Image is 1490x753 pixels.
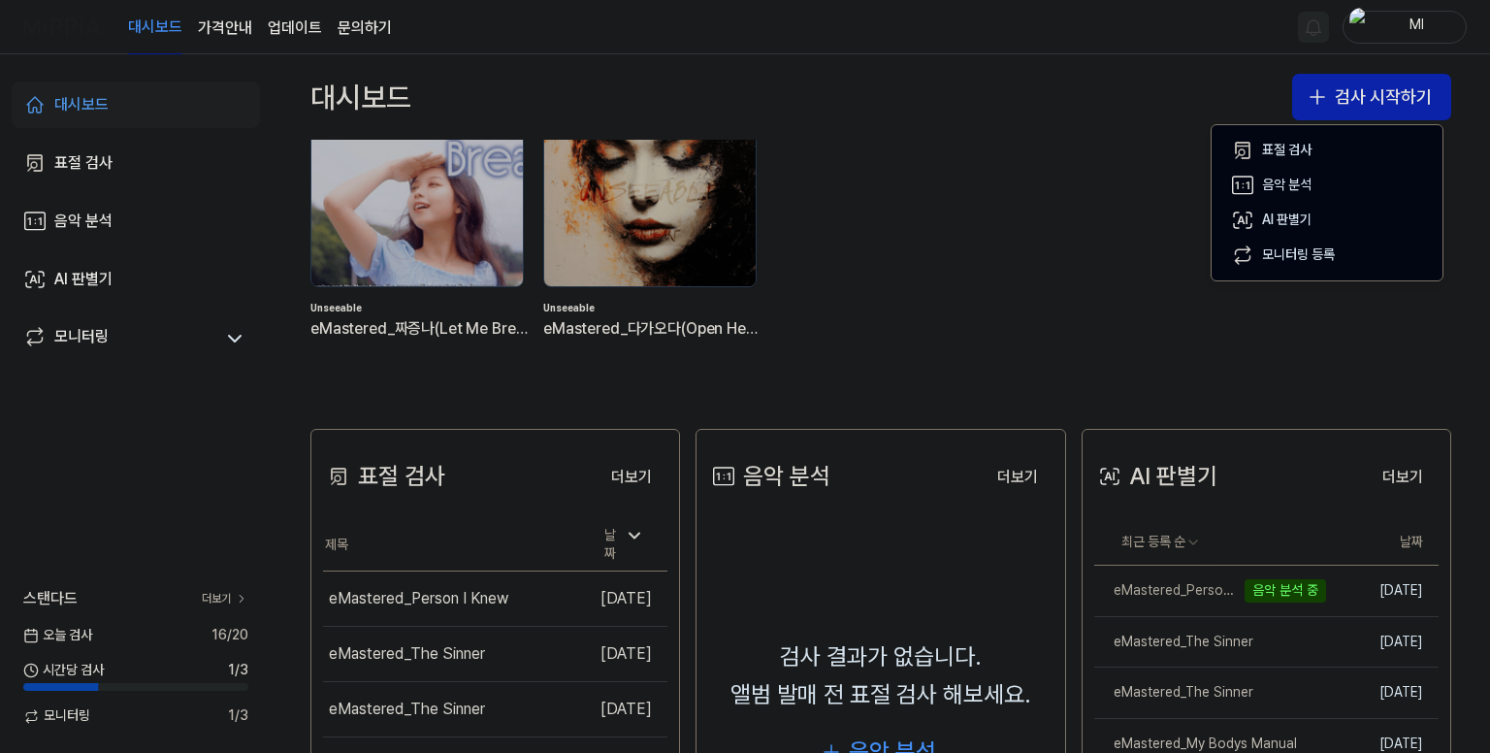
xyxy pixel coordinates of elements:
th: 제목 [323,519,581,572]
div: 날짜 [597,520,652,570]
div: Ml [1378,16,1454,37]
button: AI 판별기 [1219,203,1435,238]
div: 음악 분석 중 [1245,579,1326,603]
th: 날짜 [1326,519,1439,566]
img: backgroundIamge [544,94,756,286]
a: eMastered_The Sinner [1094,668,1326,718]
a: 더보기 [982,456,1053,497]
div: 모니터링 등록 [1262,246,1335,265]
span: 16 / 20 [211,626,248,645]
a: 더보기 [202,591,248,607]
button: 검사 시작하기 [1292,74,1451,120]
a: eMastered_Person I Knew음악 분석 중 [1094,566,1326,616]
button: 가격안내 [198,16,252,40]
td: [DATE] [1326,616,1439,668]
span: 모니터링 [23,706,90,726]
a: 표절 검사 [12,140,260,186]
button: 표절 검사 [1219,133,1435,168]
div: eMastered_The Sinner [329,698,485,721]
a: 모니터링 [23,325,213,352]
div: eMastered_The Sinner [1094,683,1253,703]
div: eMastered_Person I Knew [329,587,508,610]
a: 더보기 [596,456,667,497]
img: profile [1349,8,1373,47]
div: eMastered_짜증나(Let Me Breathe) [310,316,528,342]
div: 표절 검사 [323,458,445,495]
a: AI 판별기 [12,256,260,303]
td: [DATE] [581,626,667,681]
a: 대시보드 [128,1,182,54]
td: [DATE] [581,571,667,626]
img: backgroundIamge [311,94,523,286]
a: 더보기 [1367,456,1439,497]
td: [DATE] [581,681,667,737]
td: [DATE] [1326,668,1439,719]
div: eMastered_Person I Knew [1094,581,1240,601]
div: eMastered_The Sinner [329,642,485,666]
span: 오늘 검사 [23,626,92,645]
a: eMastered_The Sinner [1094,617,1326,668]
button: profileMl [1343,11,1467,44]
span: 1 / 3 [228,661,248,680]
div: 음악 분석 [708,458,830,495]
td: [DATE] [1326,566,1439,617]
button: 모니터링 등록 [1219,238,1435,273]
div: AI 판별기 [54,268,113,291]
span: 1 / 3 [228,706,248,726]
img: 알림 [1302,16,1325,39]
span: 스탠다드 [23,587,78,610]
button: 더보기 [982,458,1053,497]
div: 대시보드 [54,93,109,116]
div: 음악 분석 [1262,176,1312,195]
button: 더보기 [1367,458,1439,497]
a: 모니터링 중..backgroundIamgeUnseeableeMastered_짜증나(Let Me Breathe) [310,93,528,371]
div: 대시보드 [310,74,411,120]
a: 업데이트 [268,16,322,40]
div: Unseeable [543,301,761,316]
div: 모니터링 [54,325,109,352]
div: eMastered_The Sinner [1094,633,1253,652]
div: 검사 결과가 없습니다. 앨범 발매 전 표절 검사 해보세요. [730,638,1031,713]
div: AI 판별기 [1094,458,1217,495]
button: 음악 분석 [1219,168,1435,203]
div: 표절 검사 [54,151,113,175]
a: 문의하기 [338,16,392,40]
span: 시간당 검사 [23,661,104,680]
div: Unseeable [310,301,528,316]
div: eMastered_다가오다(Open Heart) [543,316,761,342]
div: 음악 분석 [54,210,113,233]
div: 표절 검사 [1262,141,1312,160]
button: 더보기 [596,458,667,497]
div: AI 판별기 [1262,211,1312,230]
a: 음악 분석 [12,198,260,245]
a: 대시보드 [12,82,260,128]
a: 모니터링 중..backgroundIamgeUnseeableeMastered_다가오다(Open Heart) [543,93,761,371]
